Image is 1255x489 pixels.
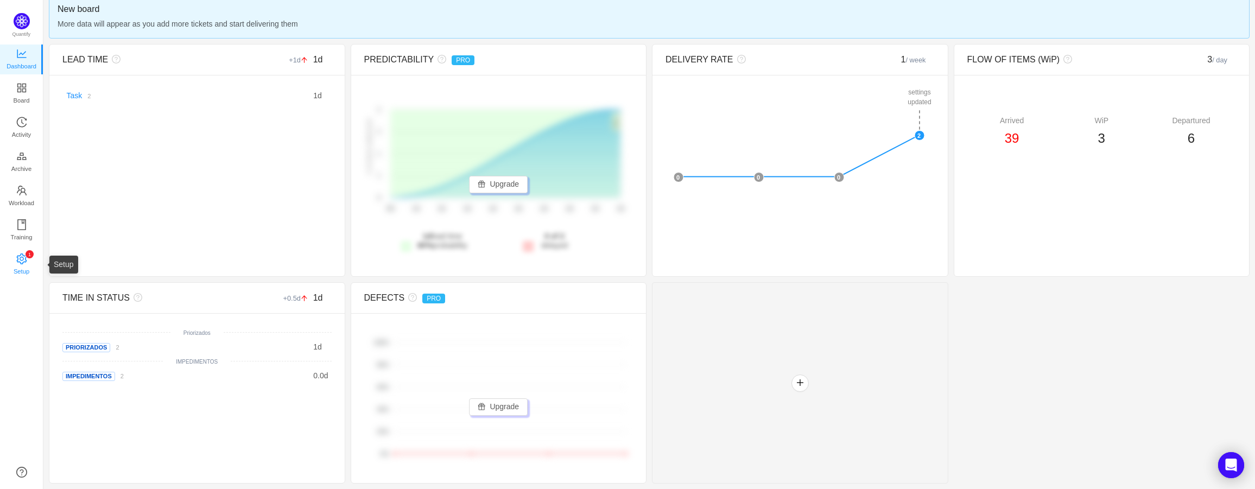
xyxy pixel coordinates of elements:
[463,205,470,213] tspan: 1d
[906,56,926,64] small: / week
[417,232,467,250] span: lead time
[380,450,389,457] tspan: 0%
[386,205,394,213] tspan: 0d
[26,250,34,258] sup: 1
[452,55,474,65] span: PRO
[313,91,318,100] span: 1
[377,150,381,157] tspan: 1
[16,151,27,173] a: Archive
[364,291,566,304] div: DEFECTS
[901,55,926,64] span: 1
[283,294,313,302] small: +0.5d
[373,339,389,346] tspan: 100%
[16,185,27,196] i: icon: team
[1098,131,1105,145] span: 3
[11,158,31,180] span: Archive
[7,55,36,77] span: Dashboard
[313,371,328,380] span: d
[82,91,91,100] a: 2
[10,226,32,248] span: Training
[967,53,1169,66] div: FLOW OF ITEMS (WiP)
[67,91,83,100] a: Task
[16,83,27,105] a: Board
[16,220,27,242] a: Training
[16,82,27,93] i: icon: appstore
[16,253,27,264] i: icon: setting
[1169,53,1236,66] div: 3
[377,428,389,435] tspan: 20%
[540,205,547,213] tspan: 1d
[87,93,91,99] small: 2
[16,467,27,478] a: icon: question-circle
[301,56,308,63] i: icon: arrow-up
[14,13,30,29] img: Quantify
[791,374,809,392] button: icon: plus
[289,56,313,64] small: +1d
[313,342,322,351] span: d
[404,293,417,302] i: icon: question-circle
[1060,55,1072,63] i: icon: question-circle
[9,192,34,214] span: Workload
[121,373,124,379] small: 2
[377,406,389,412] tspan: 40%
[58,18,1241,30] span: More data will appear as you add more tickets and start delivering them
[130,293,142,302] i: icon: question-circle
[377,173,381,179] tspan: 1
[967,115,1057,126] div: Arrived
[313,293,323,302] span: 1d
[438,205,445,213] tspan: 1d
[366,119,372,175] text: # of items delivered
[377,384,389,390] tspan: 60%
[544,232,565,240] strong: 0 of 2
[422,232,431,240] strong: 1d
[434,55,446,63] i: icon: question-circle
[62,55,108,64] span: LEAD TIME
[364,53,566,66] div: PREDICTABILITY
[14,90,30,111] span: Board
[377,106,381,113] tspan: 2
[28,250,30,258] p: 1
[733,55,746,63] i: icon: question-circle
[16,49,27,71] a: Dashboard
[62,372,115,381] span: IMPEDIMENTOS
[566,205,573,213] tspan: 1d
[16,117,27,128] i: icon: history
[62,343,110,352] span: Priorizados
[541,232,568,250] span: delayed
[1057,115,1146,126] div: WiP
[108,55,121,63] i: icon: question-circle
[301,295,308,302] i: icon: arrow-up
[617,205,624,213] tspan: 1d
[16,48,27,59] i: icon: line-chart
[16,151,27,162] i: icon: gold
[183,330,211,336] small: Priorizados
[14,261,29,282] span: Setup
[1188,131,1195,145] span: 6
[665,53,867,66] div: DELIVERY RATE
[1005,131,1019,145] span: 39
[417,241,433,250] strong: 80%
[313,55,323,64] span: 1d
[469,398,528,416] button: icon: giftUpgrade
[16,254,27,276] a: icon: settingSetup
[12,124,31,145] span: Activity
[1146,115,1236,126] div: Departured
[313,342,318,351] span: 1
[62,291,264,304] div: TIME IN STATUS
[1218,452,1244,478] div: Open Intercom Messenger
[313,371,324,380] span: 0.0
[905,75,933,109] div: Board settings updated
[176,359,218,365] small: IMPEDIMENTOS
[377,361,389,368] tspan: 80%
[110,342,119,351] a: 2
[1212,56,1227,64] small: / day
[377,129,381,135] tspan: 2
[116,344,119,351] small: 2
[417,241,467,250] span: probability
[412,205,419,213] tspan: 1d
[469,176,528,193] button: icon: giftUpgrade
[377,194,381,201] tspan: 0
[58,3,1241,16] span: New board
[16,186,27,207] a: Workload
[12,31,31,37] span: Quantify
